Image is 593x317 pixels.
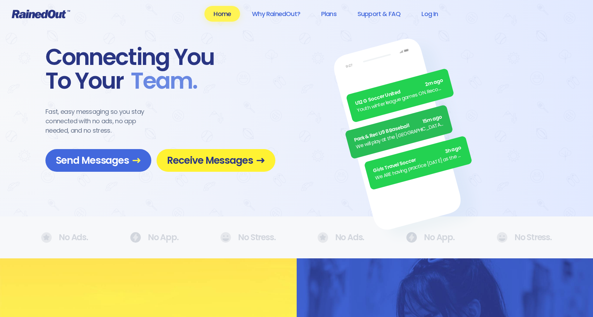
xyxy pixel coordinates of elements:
[167,154,265,167] span: Receive Messages
[356,84,446,115] div: Youth winter league games ON. Recommend running shoes/sneakers for players as option for footwear.
[412,6,447,22] a: Log In
[497,232,507,243] img: No Ads.
[220,232,275,243] div: No Stress.
[354,77,444,108] div: U12 G Soccer United
[56,154,141,167] span: Send Messages
[130,232,179,243] div: No App.
[497,232,552,243] div: No Stress.
[348,6,410,22] a: Support & FAQ
[41,232,52,243] img: No Ads.
[406,232,417,243] img: No Ads.
[157,149,275,172] a: Receive Messages
[45,149,151,172] a: Send Messages
[444,144,462,156] span: 3h ago
[425,77,444,89] span: 2m ago
[373,144,462,175] div: Girls Travel Soccer
[204,6,240,22] a: Home
[422,113,443,125] span: 15m ago
[318,232,328,243] img: No Ads.
[45,45,275,93] div: Connecting You To Your
[124,69,197,93] span: Team .
[353,113,443,144] div: Park & Rec U9 B Baseball
[355,120,445,151] div: We will play at the [GEOGRAPHIC_DATA]. Wear white, be at the field by 5pm.
[45,107,157,135] div: Fast, easy messaging so you stay connected with no ads, no app needed, and no stress.
[243,6,309,22] a: Why RainedOut?
[41,232,88,243] div: No Ads.
[312,6,346,22] a: Plans
[130,232,141,243] img: No Ads.
[220,232,231,243] img: No Ads.
[374,151,464,182] div: We ARE having practice [DATE] as the sun is finally out.
[406,232,455,243] div: No App.
[318,232,364,243] div: No Ads.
